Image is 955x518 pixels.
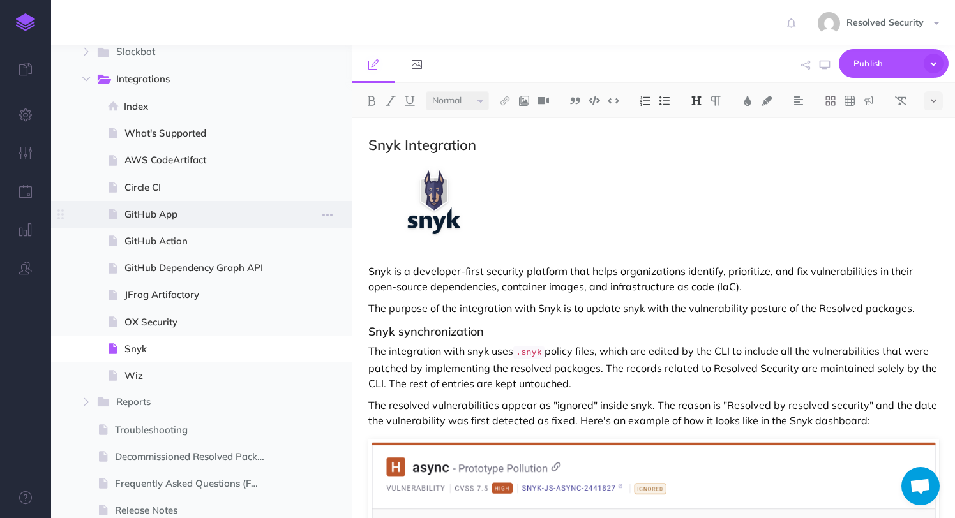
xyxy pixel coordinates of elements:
[124,180,275,195] span: Circle CI
[368,263,939,294] p: Snyk is a developer-first security platform that helps organizations identify, prioritize, and fi...
[853,54,917,73] span: Publish
[124,314,275,330] span: OX Security
[368,164,500,239] img: RqDUm3aZ47g96UO90crY.png
[115,476,275,491] span: Frequently Asked Questions (FAQ)
[840,17,930,28] span: Resolved Security
[116,394,256,411] span: Reports
[124,207,275,222] span: GitHub App
[368,343,939,391] p: The integration with snyk uses policy files, which are edited by the CLI to include all the vulne...
[589,96,600,105] img: Code block button
[818,12,840,34] img: 8b1647bb1cd73c15cae5ed120f1c6fc6.jpg
[124,233,275,249] span: GitHub Action
[608,96,619,105] img: Inline code button
[839,49,949,78] button: Publish
[761,96,772,106] img: Text background color button
[116,44,256,61] span: Slackbot
[124,260,275,276] span: GitHub Dependency Graph API
[569,96,581,106] img: Blockquote button
[368,300,939,316] p: The purpose of the integration with Snyk is to update snyk with the vulnerability posture of the ...
[691,96,702,106] img: Headings dropdown button
[901,467,940,505] a: Open chat
[368,137,939,152] h2: Snyk Integration
[538,96,549,106] img: Add video button
[368,397,939,428] p: The resolved vulnerabilities appear as "ignored" inside snyk. The reason is "Resolved by resolved...
[499,96,511,106] img: Link button
[659,96,670,106] img: Unordered list button
[518,96,530,106] img: Add image button
[16,13,35,31] img: logo-mark.svg
[115,449,275,464] span: Decommissioned Resolved Packages
[368,325,939,338] h3: Snyk synchronization
[124,152,275,168] span: AWS CodeArtifact
[115,503,275,518] span: Release Notes
[116,71,256,88] span: Integrations
[640,96,651,106] img: Ordered list button
[863,96,875,106] img: Callout dropdown menu button
[385,96,396,106] img: Italic button
[124,99,275,114] span: Index
[793,96,804,106] img: Alignment dropdown menu button
[115,422,275,438] span: Troubleshooting
[710,96,721,106] img: Paragraph button
[124,287,275,302] span: JFrog Artifactory
[124,126,275,141] span: What's Supported
[404,96,416,106] img: Underline button
[124,341,275,357] span: Snyk
[844,96,855,106] img: Create table button
[366,96,377,106] img: Bold button
[124,368,275,383] span: Wiz
[742,96,753,106] img: Text color button
[895,96,906,106] img: Clear styles button
[513,346,545,359] code: .snyk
